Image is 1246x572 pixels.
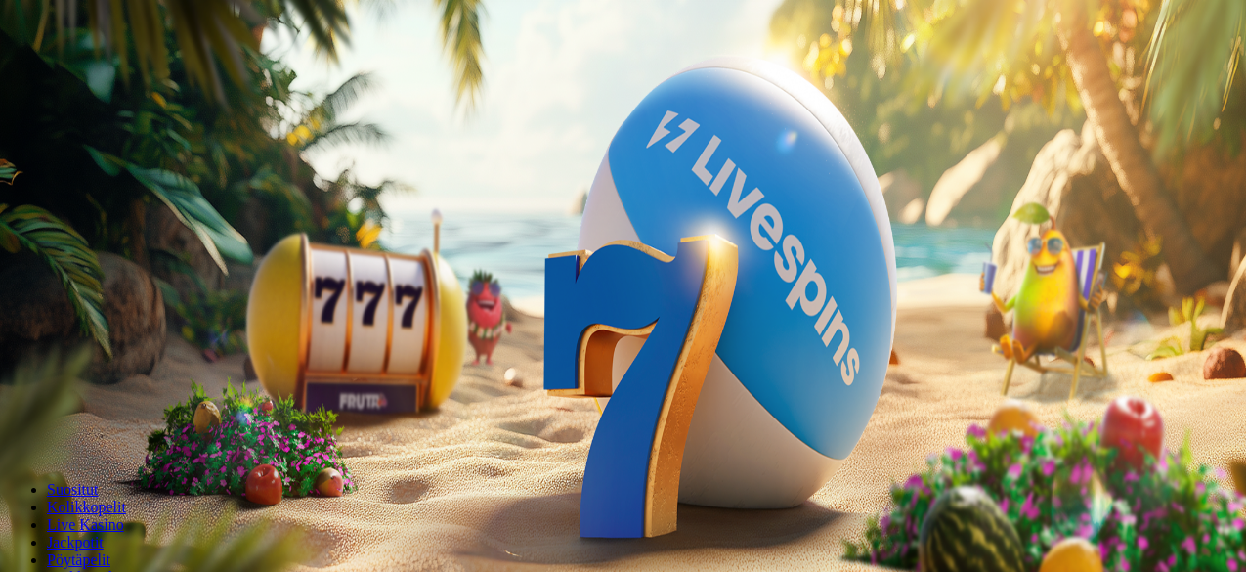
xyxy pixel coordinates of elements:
[47,481,98,498] a: Suositut
[47,499,126,515] a: Kolikkopelit
[47,534,104,550] a: Jackpotit
[47,516,124,533] a: Live Kasino
[47,551,110,568] a: Pöytäpelit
